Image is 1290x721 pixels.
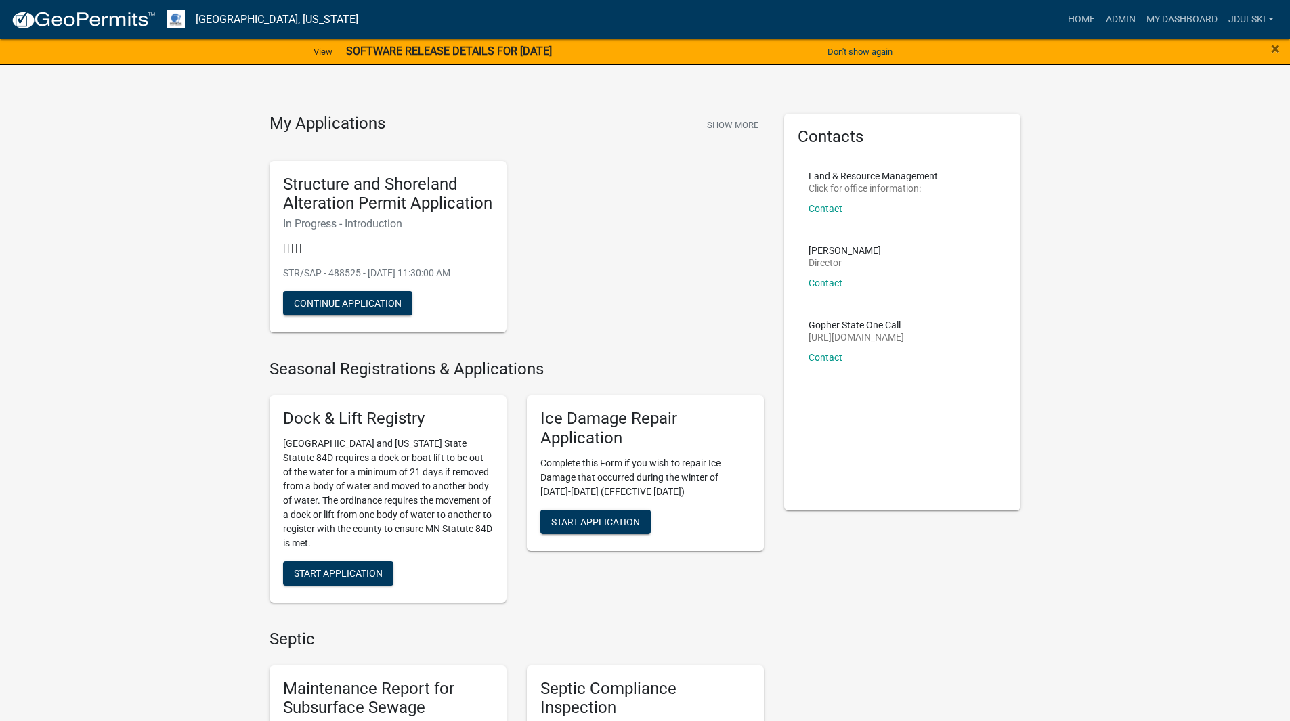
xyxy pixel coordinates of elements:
[798,127,1008,147] h5: Contacts
[822,41,898,63] button: Don't show again
[1271,41,1280,57] button: Close
[540,456,750,499] p: Complete this Form if you wish to repair Ice Damage that occurred during the winter of [DATE]-[DA...
[308,41,338,63] a: View
[1100,7,1141,32] a: Admin
[283,241,493,255] p: | | | | |
[540,409,750,448] h5: Ice Damage Repair Application
[270,630,764,649] h4: Septic
[294,567,383,578] span: Start Application
[809,246,881,255] p: [PERSON_NAME]
[809,171,938,181] p: Land & Resource Management
[809,183,938,193] p: Click for office information:
[283,561,393,586] button: Start Application
[283,217,493,230] h6: In Progress - Introduction
[809,258,881,267] p: Director
[540,510,651,534] button: Start Application
[1062,7,1100,32] a: Home
[809,352,842,363] a: Contact
[167,10,185,28] img: Otter Tail County, Minnesota
[809,203,842,214] a: Contact
[270,114,385,134] h4: My Applications
[540,679,750,718] h5: Septic Compliance Inspection
[196,8,358,31] a: [GEOGRAPHIC_DATA], [US_STATE]
[283,266,493,280] p: STR/SAP - 488525 - [DATE] 11:30:00 AM
[551,516,640,527] span: Start Application
[702,114,764,136] button: Show More
[809,278,842,288] a: Contact
[283,175,493,214] h5: Structure and Shoreland Alteration Permit Application
[1223,7,1279,32] a: jdulski
[346,45,552,58] strong: SOFTWARE RELEASE DETAILS FOR [DATE]
[1271,39,1280,58] span: ×
[809,332,904,342] p: [URL][DOMAIN_NAME]
[270,359,764,379] h4: Seasonal Registrations & Applications
[809,320,904,330] p: Gopher State One Call
[283,409,493,429] h5: Dock & Lift Registry
[283,437,493,550] p: [GEOGRAPHIC_DATA] and [US_STATE] State Statute 84D requires a dock or boat lift to be out of the ...
[283,291,412,315] button: Continue Application
[1141,7,1223,32] a: My Dashboard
